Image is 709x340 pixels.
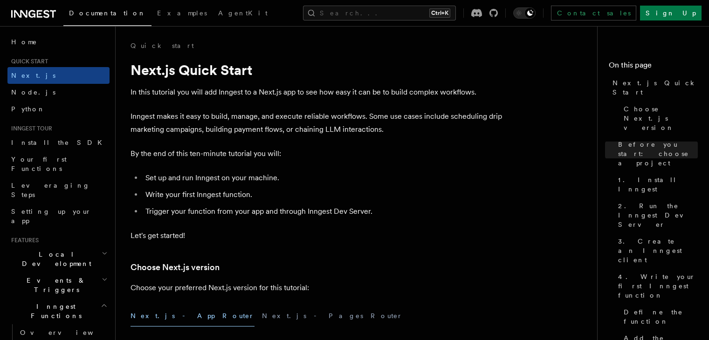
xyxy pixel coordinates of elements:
[11,72,55,79] span: Next.js
[609,75,698,101] a: Next.js Quick Start
[7,101,110,117] a: Python
[63,3,151,26] a: Documentation
[303,6,456,20] button: Search...Ctrl+K
[11,37,37,47] span: Home
[131,261,220,274] a: Choose Next.js version
[640,6,702,20] a: Sign Up
[131,281,503,294] p: Choose your preferred Next.js version for this tutorial:
[7,134,110,151] a: Install the SDK
[218,9,268,17] span: AgentKit
[618,201,698,229] span: 2. Run the Inngest Dev Server
[614,171,698,197] a: 1. Install Inngest
[131,306,255,326] button: Next.js - App Router
[69,9,146,17] span: Documentation
[7,177,110,203] a: Leveraging Steps
[131,229,503,242] p: Let's get started!
[614,136,698,171] a: Before you start: choose a project
[618,272,698,300] span: 4. Write your first Inngest function
[131,61,503,78] h1: Next.js Quick Start
[131,86,503,99] p: In this tutorial you will add Inngest to a Next.js app to see how easy it can be to build complex...
[7,125,52,132] span: Inngest tour
[213,3,273,25] a: AgentKit
[618,140,698,168] span: Before you start: choose a project
[7,272,110,298] button: Events & Triggers
[624,104,698,132] span: Choose Next.js version
[620,101,698,136] a: Choose Next.js version
[262,306,403,326] button: Next.js - Pages Router
[7,250,102,268] span: Local Development
[7,67,110,84] a: Next.js
[7,34,110,50] a: Home
[143,188,503,201] li: Write your first Inngest function.
[609,60,698,75] h4: On this page
[131,147,503,160] p: By the end of this ten-minute tutorial you will:
[618,175,698,194] span: 1. Install Inngest
[614,233,698,268] a: 3. Create an Inngest client
[7,151,110,177] a: Your first Functions
[7,203,110,229] a: Setting up your app
[614,197,698,233] a: 2. Run the Inngest Dev Server
[7,84,110,101] a: Node.js
[11,139,108,146] span: Install the SDK
[151,3,213,25] a: Examples
[613,78,698,97] span: Next.js Quick Start
[11,105,45,113] span: Python
[157,9,207,17] span: Examples
[7,58,48,65] span: Quick start
[11,88,55,96] span: Node.js
[620,304,698,330] a: Define the function
[131,110,503,136] p: Inngest makes it easy to build, manage, and execute reliable workflows. Some use cases include sc...
[7,246,110,272] button: Local Development
[7,237,39,244] span: Features
[11,156,67,172] span: Your first Functions
[7,302,101,320] span: Inngest Functions
[7,276,102,294] span: Events & Triggers
[618,237,698,265] span: 3. Create an Inngest client
[131,41,194,50] a: Quick start
[11,182,90,198] span: Leveraging Steps
[143,205,503,218] li: Trigger your function from your app and through Inngest Dev Server.
[143,171,503,184] li: Set up and run Inngest on your machine.
[614,268,698,304] a: 4. Write your first Inngest function
[7,298,110,324] button: Inngest Functions
[624,307,698,326] span: Define the function
[11,208,91,224] span: Setting up your app
[513,7,536,19] button: Toggle dark mode
[20,329,116,336] span: Overview
[551,6,636,20] a: Contact sales
[429,8,450,18] kbd: Ctrl+K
